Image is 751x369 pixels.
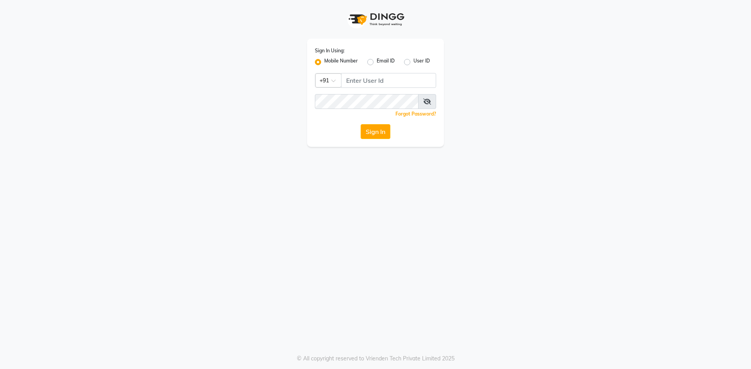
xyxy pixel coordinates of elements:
input: Username [315,94,419,109]
label: Mobile Number [324,57,358,67]
a: Forgot Password? [395,111,436,117]
label: Sign In Using: [315,47,345,54]
img: logo1.svg [344,8,407,31]
input: Username [341,73,436,88]
label: Email ID [377,57,395,67]
button: Sign In [361,124,390,139]
label: User ID [413,57,430,67]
